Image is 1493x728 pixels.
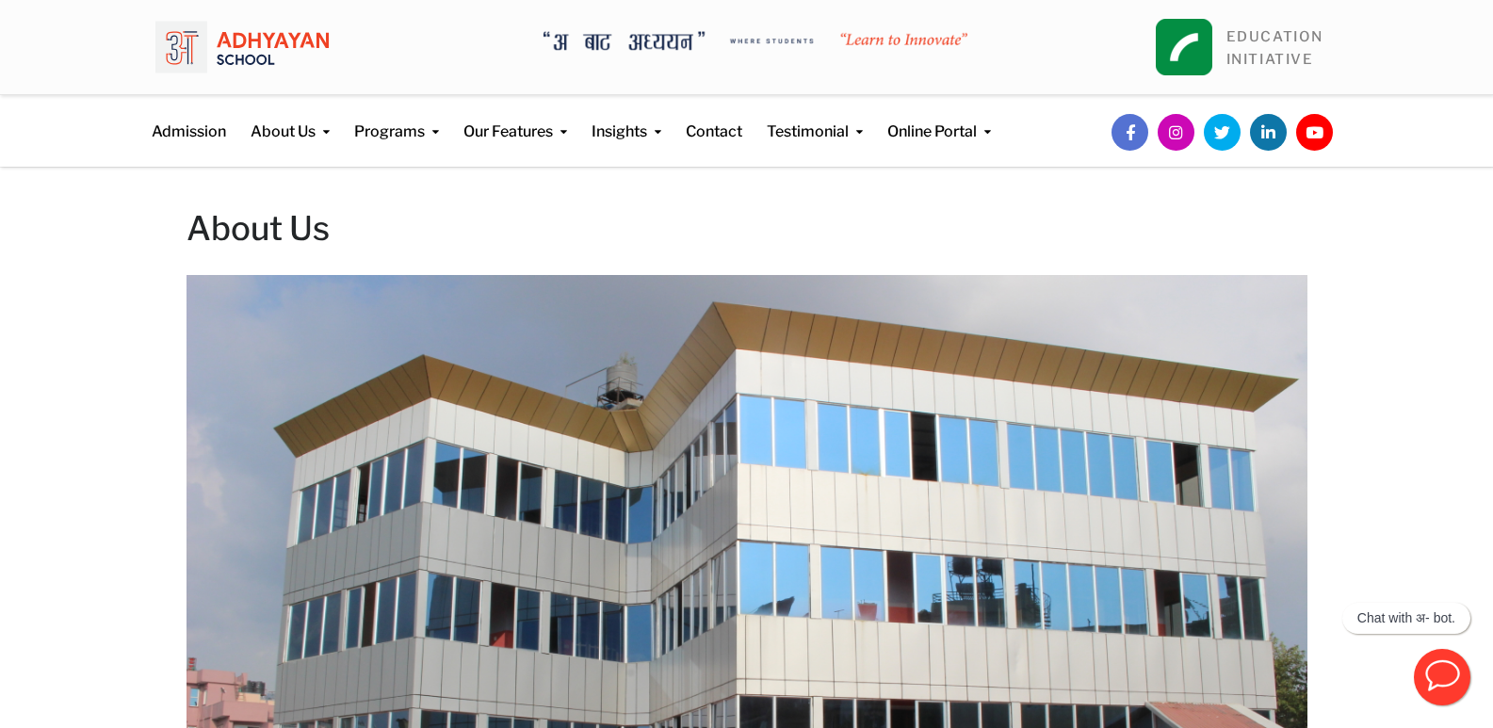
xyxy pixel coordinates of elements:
[155,14,329,80] img: logo
[354,95,439,143] a: Programs
[463,95,567,143] a: Our Features
[686,95,742,143] a: Contact
[544,31,967,51] img: A Bata Adhyayan where students learn to Innovate
[1357,610,1455,626] p: Chat with अ- bot.
[1226,28,1323,68] a: EDUCATIONINITIATIVE
[1156,19,1212,75] img: square_leapfrog
[592,95,661,143] a: Insights
[767,95,863,143] a: Testimonial
[251,95,330,143] a: About Us
[187,205,1307,251] h2: About Us
[152,95,226,143] a: Admission
[887,95,991,143] a: Online Portal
